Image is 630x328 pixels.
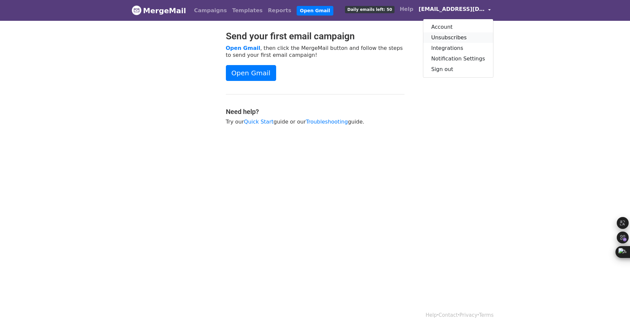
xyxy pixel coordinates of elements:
[306,119,348,125] a: Troubleshooting
[226,108,404,116] h4: Need help?
[226,45,260,51] a: Open Gmail
[423,19,493,78] div: [EMAIL_ADDRESS][DOMAIN_NAME]
[459,312,477,318] a: Privacy
[419,5,485,13] span: [EMAIL_ADDRESS][DOMAIN_NAME]
[439,312,458,318] a: Contact
[423,64,493,75] a: Sign out
[397,3,416,16] a: Help
[244,119,273,125] a: Quick Start
[423,54,493,64] a: Notification Settings
[265,4,294,17] a: Reports
[479,312,493,318] a: Terms
[423,22,493,32] a: Account
[226,65,276,81] a: Open Gmail
[226,45,404,58] p: , then click the MergeMail button and follow the steps to send your first email campaign!
[132,4,186,18] a: MergeMail
[132,5,142,15] img: MergeMail logo
[297,6,333,16] a: Open Gmail
[416,3,493,18] a: [EMAIL_ADDRESS][DOMAIN_NAME]
[426,312,437,318] a: Help
[226,118,404,125] p: Try our guide or our guide.
[345,6,394,13] span: Daily emails left: 50
[230,4,265,17] a: Templates
[342,3,397,16] a: Daily emails left: 50
[423,43,493,54] a: Integrations
[597,296,630,328] div: Widget de chat
[423,32,493,43] a: Unsubscribes
[226,31,404,42] h2: Send your first email campaign
[597,296,630,328] iframe: Chat Widget
[191,4,230,17] a: Campaigns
